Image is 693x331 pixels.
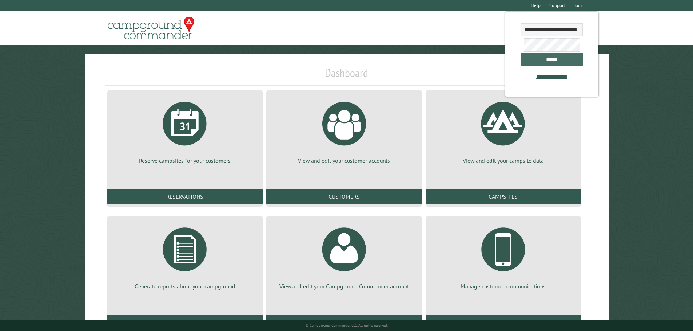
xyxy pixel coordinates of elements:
[116,282,254,290] p: Generate reports about your campground
[105,66,588,86] h1: Dashboard
[426,315,581,330] a: Communications
[275,222,413,290] a: View and edit your Campground Commander account
[434,222,572,290] a: Manage customer communications
[275,282,413,290] p: View and edit your Campground Commander account
[275,157,413,165] p: View and edit your customer accounts
[434,96,572,165] a: View and edit your campsite data
[266,315,422,330] a: Account
[306,323,388,328] small: © Campground Commander LLC. All rights reserved.
[275,96,413,165] a: View and edit your customer accounts
[107,315,263,330] a: Reports
[116,96,254,165] a: Reserve campsites for your customers
[105,14,196,43] img: Campground Commander
[266,189,422,204] a: Customers
[116,222,254,290] a: Generate reports about your campground
[426,189,581,204] a: Campsites
[107,189,263,204] a: Reservations
[116,157,254,165] p: Reserve campsites for your customers
[434,157,572,165] p: View and edit your campsite data
[434,282,572,290] p: Manage customer communications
